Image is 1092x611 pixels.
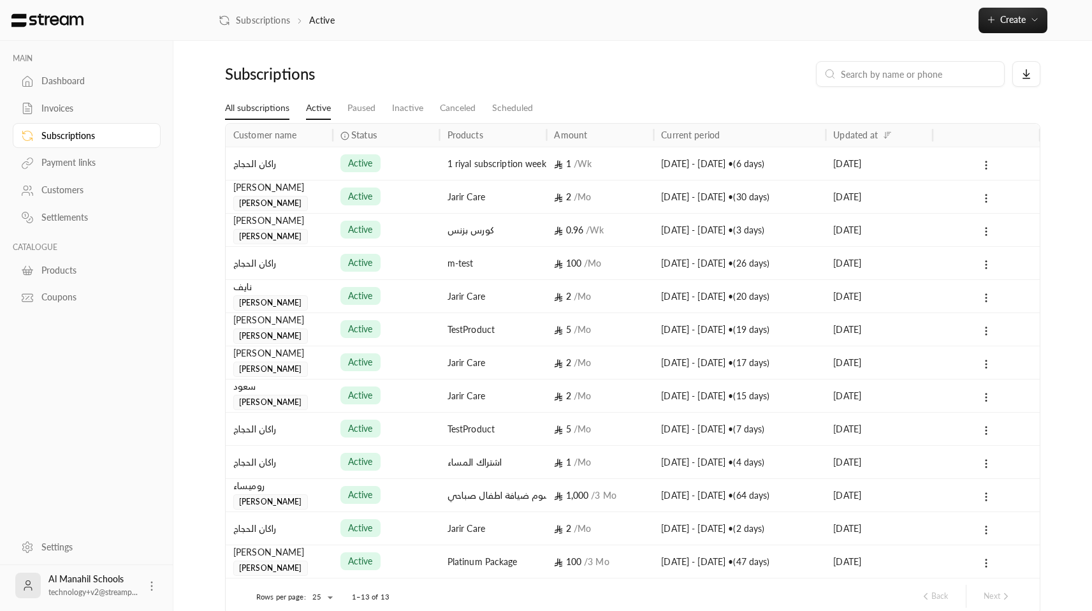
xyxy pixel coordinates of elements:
[584,556,609,567] span: / 3 Mo
[10,13,85,27] img: Logo
[554,247,646,279] div: 100
[233,196,308,211] span: [PERSON_NAME]
[440,97,476,119] a: Canceled
[13,205,161,230] a: Settlements
[661,379,818,412] div: [DATE] - [DATE] • ( 15 days )
[233,313,325,327] div: [PERSON_NAME]
[256,592,306,602] p: Rows per page:
[41,75,145,87] div: Dashboard
[554,413,646,445] div: 5
[554,214,646,246] div: 0.96
[448,446,539,478] div: اشتراك المساء
[348,489,373,501] span: active
[13,123,161,148] a: Subscriptions
[41,102,145,115] div: Invoices
[448,180,539,213] div: Jarir Care
[841,67,996,81] input: Search by name or phone
[833,214,925,246] div: [DATE]
[348,555,373,568] span: active
[661,214,818,246] div: [DATE] - [DATE] • ( 3 days )
[661,413,818,445] div: [DATE] - [DATE] • ( 7 days )
[833,180,925,213] div: [DATE]
[306,589,337,605] div: 25
[219,14,290,27] a: Subscriptions
[41,184,145,196] div: Customers
[661,512,818,545] div: [DATE] - [DATE] • ( 2 days )
[554,129,587,140] div: Amount
[233,561,308,576] span: [PERSON_NAME]
[347,97,375,119] a: Paused
[833,129,878,140] div: Updated at
[233,147,325,180] div: راكان الحجاج
[351,128,377,142] span: Status
[1000,14,1026,25] span: Create
[661,545,818,578] div: [DATE] - [DATE] • ( 47 days )
[348,323,373,335] span: active
[661,129,720,140] div: Current period
[448,147,539,180] div: 1 riyal subscription weekly
[233,494,308,510] span: [PERSON_NAME]
[833,479,925,512] div: [DATE]
[448,413,539,445] div: TestProduct
[661,247,818,279] div: [DATE] - [DATE] • ( 26 days )
[554,479,646,512] div: 1,000
[554,147,646,180] div: 1
[574,423,591,434] span: / Mo
[833,313,925,346] div: [DATE]
[554,512,646,545] div: 2
[48,587,138,597] span: technology+v2@streamp...
[833,413,925,445] div: [DATE]
[574,457,591,467] span: / Mo
[13,242,161,253] p: CATALOGUE
[233,129,297,140] div: Customer name
[13,178,161,203] a: Customers
[448,545,539,578] div: Platinum Package
[225,97,289,120] a: All subscriptions
[661,313,818,346] div: [DATE] - [DATE] • ( 19 days )
[41,129,145,142] div: Subscriptions
[448,214,539,246] div: كورس بزنس
[41,211,145,224] div: Settlements
[554,379,646,412] div: 2
[352,592,389,602] p: 1–13 of 13
[880,128,895,143] button: Sort
[979,8,1047,33] button: Create
[233,247,325,279] div: راكان الحجاج
[13,69,161,94] a: Dashboard
[13,534,161,559] a: Settings
[661,346,818,379] div: [DATE] - [DATE] • ( 17 days )
[233,545,325,559] div: [PERSON_NAME]
[348,356,373,369] span: active
[833,280,925,313] div: [DATE]
[492,97,533,119] a: Scheduled
[554,446,646,478] div: 1
[574,357,591,368] span: / Mo
[233,362,308,377] span: [PERSON_NAME]
[348,290,373,302] span: active
[13,258,161,283] a: Products
[661,479,818,512] div: [DATE] - [DATE] • ( 64 days )
[554,313,646,346] div: 5
[554,545,646,578] div: 100
[13,96,161,121] a: Invoices
[574,390,591,401] span: / Mo
[833,545,925,578] div: [DATE]
[574,324,591,335] span: / Mo
[554,180,646,213] div: 2
[833,346,925,379] div: [DATE]
[348,455,373,468] span: active
[233,379,325,394] div: سعود
[13,151,161,175] a: Payment links
[661,446,818,478] div: [DATE] - [DATE] • ( 4 days )
[591,490,616,501] span: / 3 Mo
[586,225,604,235] span: / Wk
[41,541,145,554] div: Settings
[554,346,646,379] div: 2
[448,313,539,346] div: TestProduct
[448,512,539,545] div: Jarir Care
[574,523,591,534] span: / Mo
[554,280,646,313] div: 2
[306,97,331,120] a: Active
[41,264,145,277] div: Products
[13,285,161,310] a: Coupons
